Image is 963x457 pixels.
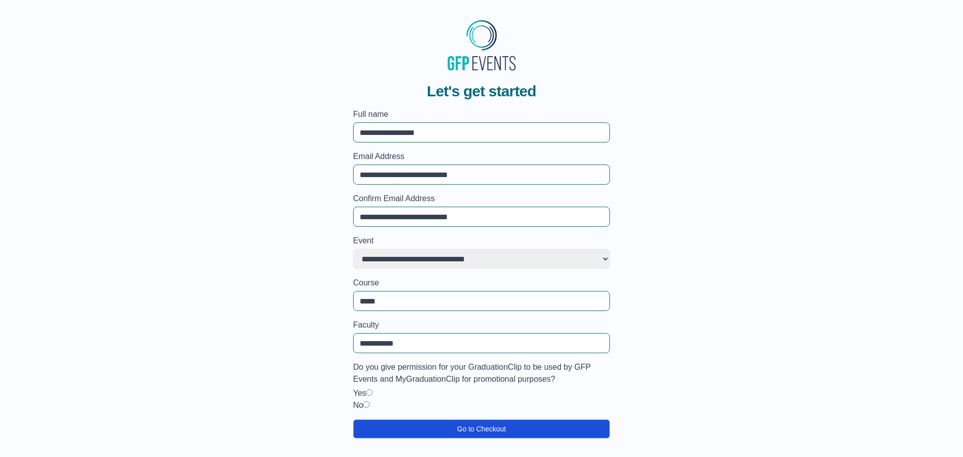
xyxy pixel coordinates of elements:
[353,401,363,409] label: No
[444,16,519,74] img: MyGraduationClip
[353,150,610,163] label: Email Address
[353,193,610,205] label: Confirm Email Address
[353,108,610,120] label: Full name
[353,361,610,385] label: Do you give permission for your GraduationClip to be used by GFP Events and MyGraduationClip for ...
[353,419,610,438] button: Go to Checkout
[427,82,536,100] span: Let's get started
[353,235,610,247] label: Event
[353,319,610,331] label: Faculty
[353,389,366,397] label: Yes
[353,277,610,289] label: Course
